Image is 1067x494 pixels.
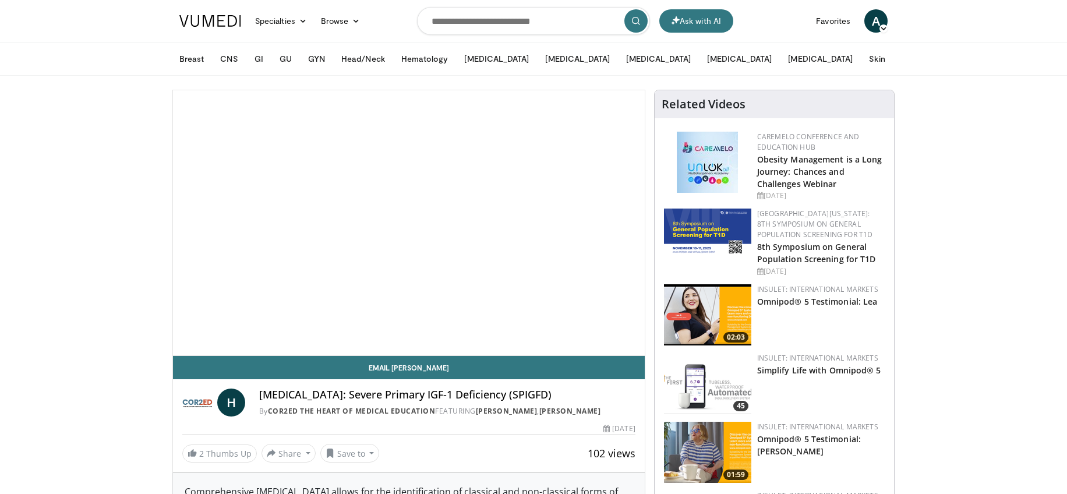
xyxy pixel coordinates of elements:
img: f4bac35f-2703-40d6-a70d-02c4a6bd0abe.png.150x105_q85_crop-smart_upscale.png [664,353,751,414]
button: CNS [213,47,245,70]
button: GI [248,47,270,70]
h4: [MEDICAL_DATA]: Severe Primary IGF-1 Deficiency (SPIGFD) [259,389,635,401]
button: [MEDICAL_DATA] [619,47,698,70]
div: [DATE] [757,266,885,277]
button: Share [262,444,316,463]
span: 45 [733,401,748,411]
span: 2 [199,448,204,459]
a: 45 [664,353,751,414]
a: Insulet: International Markets [757,353,878,363]
a: Insulet: International Markets [757,422,878,432]
video-js: Video Player [173,90,645,356]
a: Obesity Management is a Long Journey: Chances and Challenges Webinar [757,154,882,189]
div: [DATE] [603,424,635,434]
button: GYN [301,47,332,70]
a: [GEOGRAPHIC_DATA][US_STATE]: 8th Symposium on General Population Screening for T1D [757,209,873,239]
button: GU [273,47,299,70]
button: Hematology [394,47,455,70]
span: 102 views [588,446,635,460]
button: [MEDICAL_DATA] [538,47,617,70]
a: [PERSON_NAME] [476,406,538,416]
input: Search topics, interventions [417,7,650,35]
img: 45df64a9-a6de-482c-8a90-ada250f7980c.png.150x105_q85_autocrop_double_scale_upscale_version-0.2.jpg [677,132,738,193]
a: Simplify Life with Omnipod® 5 [757,365,881,376]
a: Email [PERSON_NAME] [173,356,645,379]
a: 01:59 [664,422,751,483]
button: Breast [172,47,211,70]
a: Insulet: International Markets [757,284,878,294]
a: Omnipod® 5 Testimonial: Lea [757,296,878,307]
button: Skin [862,47,892,70]
a: 8th Symposium on General Population Screening for T1D [757,241,876,264]
a: Omnipod® 5 Testimonial: [PERSON_NAME] [757,433,861,457]
img: a980c80c-3cc5-49e4-b5c5-24109ca66f23.png.150x105_q85_autocrop_double_scale_upscale_version-0.2.png [664,209,751,253]
div: [DATE] [757,190,885,201]
a: [PERSON_NAME] [539,406,601,416]
button: Head/Neck [334,47,392,70]
a: Browse [314,9,368,33]
span: 01:59 [723,470,748,480]
img: VuMedi Logo [179,15,241,27]
button: [MEDICAL_DATA] [457,47,536,70]
div: By FEATURING , [259,406,635,417]
h4: Related Videos [662,97,746,111]
a: A [864,9,888,33]
a: COR2ED The Heart of Medical Education [268,406,436,416]
img: 85ac4157-e7e8-40bb-9454-b1e4c1845598.png.150x105_q85_crop-smart_upscale.png [664,284,751,345]
button: [MEDICAL_DATA] [700,47,779,70]
img: COR2ED The Heart of Medical Education [182,389,213,417]
button: Ask with AI [659,9,733,33]
img: 6d50c0dd-ba08-46d7-8ee2-cf2a961867be.png.150x105_q85_crop-smart_upscale.png [664,422,751,483]
a: H [217,389,245,417]
a: Specialties [248,9,314,33]
button: [MEDICAL_DATA] [781,47,860,70]
a: Favorites [809,9,857,33]
a: 02:03 [664,284,751,345]
button: Save to [320,444,380,463]
a: CaReMeLO Conference and Education Hub [757,132,860,152]
span: 02:03 [723,332,748,343]
a: 2 Thumbs Up [182,444,257,463]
